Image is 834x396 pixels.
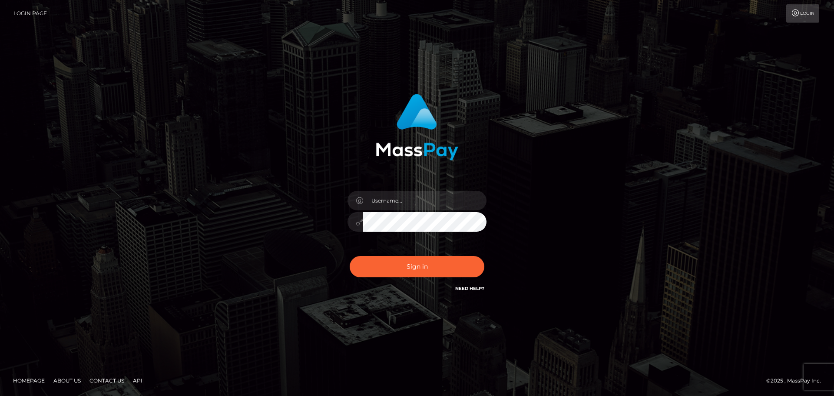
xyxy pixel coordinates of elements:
a: Homepage [10,374,48,387]
img: MassPay Login [376,94,458,160]
a: API [129,374,146,387]
div: © 2025 , MassPay Inc. [766,376,827,386]
a: Contact Us [86,374,128,387]
input: Username... [363,191,486,210]
a: Login [786,4,819,23]
a: About Us [50,374,84,387]
button: Sign in [350,256,484,277]
a: Need Help? [455,286,484,291]
a: Login Page [13,4,47,23]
